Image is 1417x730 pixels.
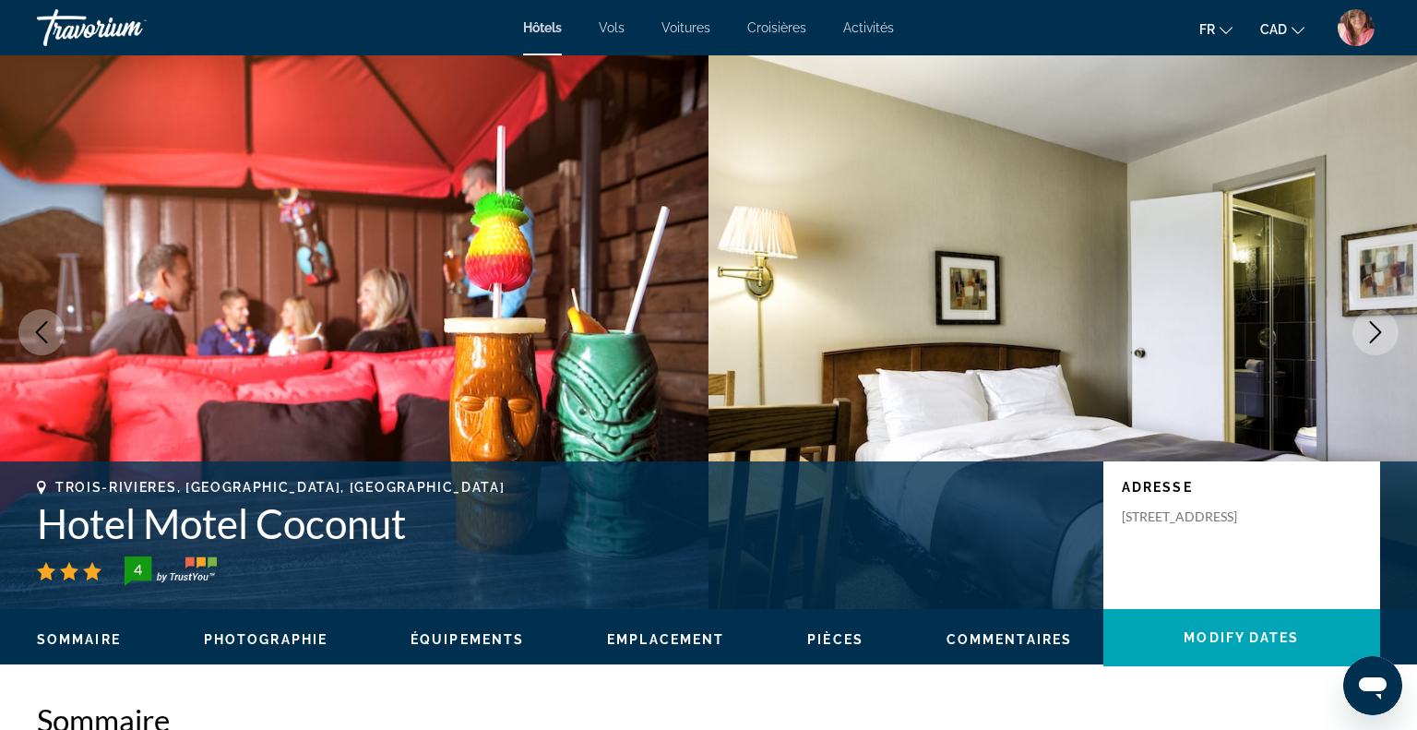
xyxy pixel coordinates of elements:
iframe: Bouton de lancement de la fenêtre de messagerie [1343,656,1402,715]
a: Activités [843,20,894,35]
a: Croisières [747,20,806,35]
img: User image [1338,9,1375,46]
img: TrustYou guest rating badge [125,556,217,586]
button: Next image [1352,309,1399,355]
span: fr [1199,22,1215,37]
a: Vols [599,20,625,35]
button: Previous image [18,309,65,355]
span: Trois-Rivieres, [GEOGRAPHIC_DATA], [GEOGRAPHIC_DATA] [55,480,505,495]
button: Commentaires [947,631,1072,648]
button: User Menu [1332,8,1380,47]
p: Adresse [1122,480,1362,495]
span: Équipements [411,632,524,647]
p: [STREET_ADDRESS] [1122,509,1269,525]
a: Voitures [661,20,710,35]
button: Pièces [807,631,863,648]
span: CAD [1260,22,1287,37]
button: Change currency [1260,16,1304,42]
button: Équipements [411,631,524,648]
span: Modify Dates [1184,630,1299,645]
button: Sommaire [37,631,121,648]
button: Change language [1199,16,1232,42]
span: Photographie [204,632,327,647]
button: Photographie [204,631,327,648]
div: 4 [119,558,156,580]
span: Pièces [807,632,863,647]
span: Emplacement [607,632,724,647]
button: Emplacement [607,631,724,648]
h1: Hotel Motel Coconut [37,499,1085,547]
a: Travorium [37,4,221,52]
span: Commentaires [947,632,1072,647]
span: Sommaire [37,632,121,647]
a: Hôtels [523,20,562,35]
button: Modify Dates [1103,609,1380,666]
